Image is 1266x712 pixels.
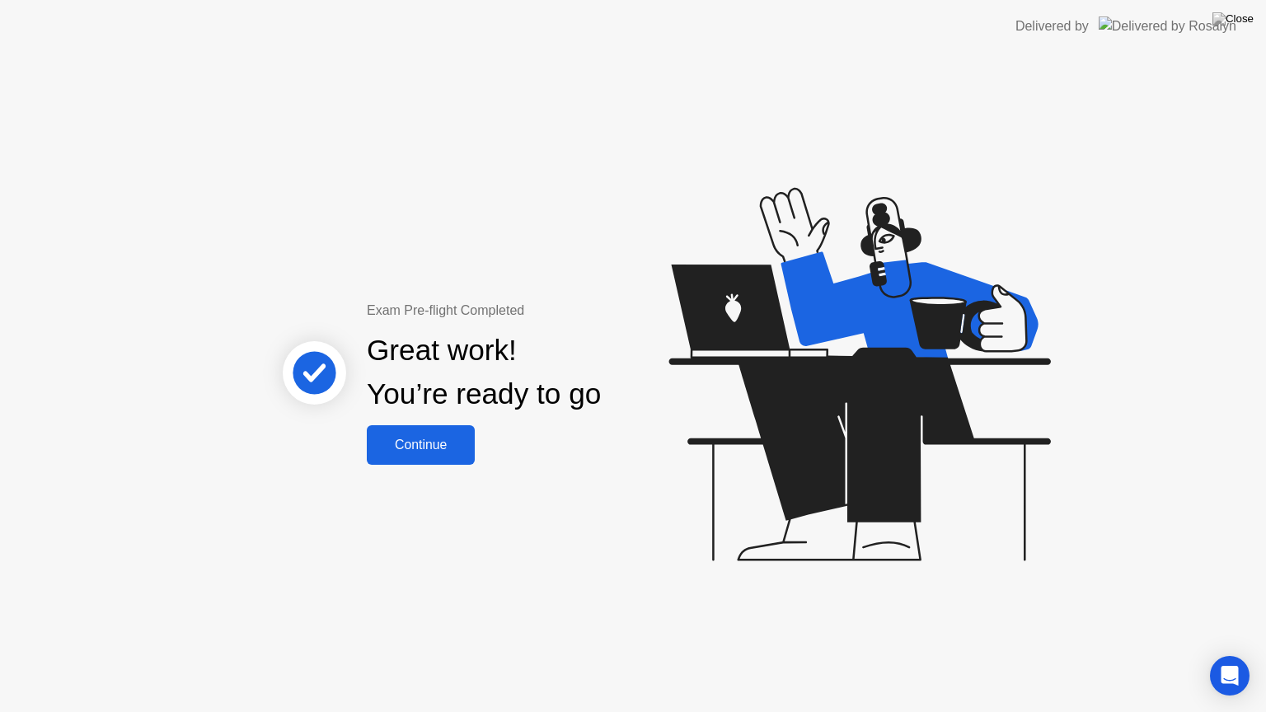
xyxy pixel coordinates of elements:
[1099,16,1236,35] img: Delivered by Rosalyn
[367,425,475,465] button: Continue
[1210,656,1250,696] div: Open Intercom Messenger
[1015,16,1089,36] div: Delivered by
[1212,12,1254,26] img: Close
[367,329,601,416] div: Great work! You’re ready to go
[372,438,470,452] div: Continue
[367,301,707,321] div: Exam Pre-flight Completed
